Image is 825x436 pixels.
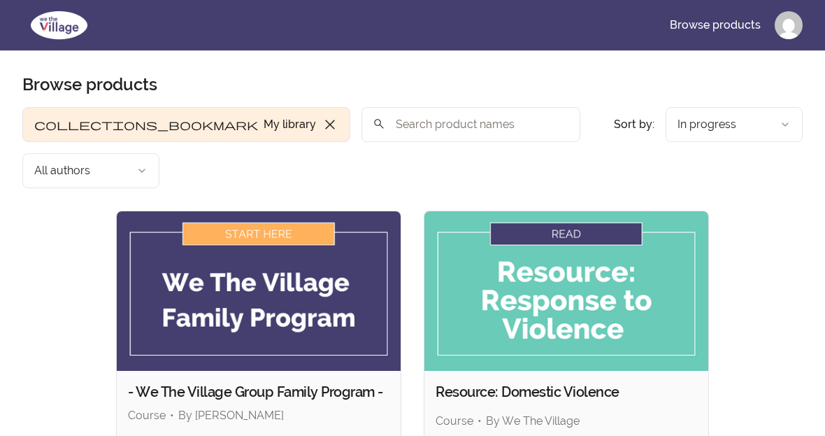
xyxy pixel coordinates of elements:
nav: Main [659,8,803,42]
h1: Browse products [22,73,157,96]
span: Course [128,409,166,422]
span: • [478,414,482,428]
button: Filter by author [22,153,159,188]
span: collections_bookmark [34,116,258,133]
span: By [PERSON_NAME] [178,409,284,422]
button: Filter by My library [22,107,350,142]
img: Profile image for Lewis Freeman [775,11,803,39]
h2: - We The Village Group Family Program - [128,382,389,402]
img: Product image for Resource: Domestic Violence [424,211,708,371]
span: Course [436,414,473,428]
span: By We The Village [486,414,580,428]
span: • [170,409,174,422]
h2: Resource: Domestic Violence [436,382,697,402]
span: Sort by: [614,118,654,131]
input: Search product names [361,107,580,142]
a: Browse products [659,8,772,42]
span: search [373,114,385,134]
img: We The Village logo [22,8,96,42]
span: close [322,116,338,133]
img: Product image for - We The Village Group Family Program - [117,211,401,371]
button: Product sort options [666,107,803,142]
